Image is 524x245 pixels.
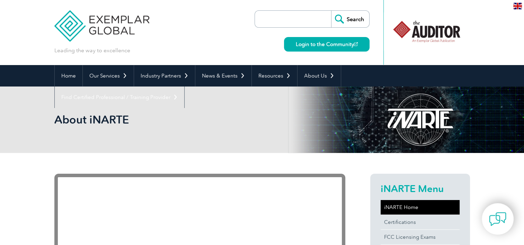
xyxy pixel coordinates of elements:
[381,200,460,215] a: iNARTE Home
[354,42,358,46] img: open_square.png
[134,65,195,87] a: Industry Partners
[284,37,370,52] a: Login to the Community
[381,230,460,244] a: FCC Licensing Exams
[513,3,522,9] img: en
[55,87,184,108] a: Find Certified Professional / Training Provider
[381,215,460,229] a: Certifications
[331,11,369,27] input: Search
[54,47,130,54] p: Leading the way to excellence
[381,183,460,194] h2: iNARTE Menu
[55,65,82,87] a: Home
[252,65,297,87] a: Resources
[195,65,251,87] a: News & Events
[297,65,341,87] a: About Us
[54,114,345,125] h2: About iNARTE
[489,210,506,228] img: contact-chat.png
[83,65,134,87] a: Our Services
